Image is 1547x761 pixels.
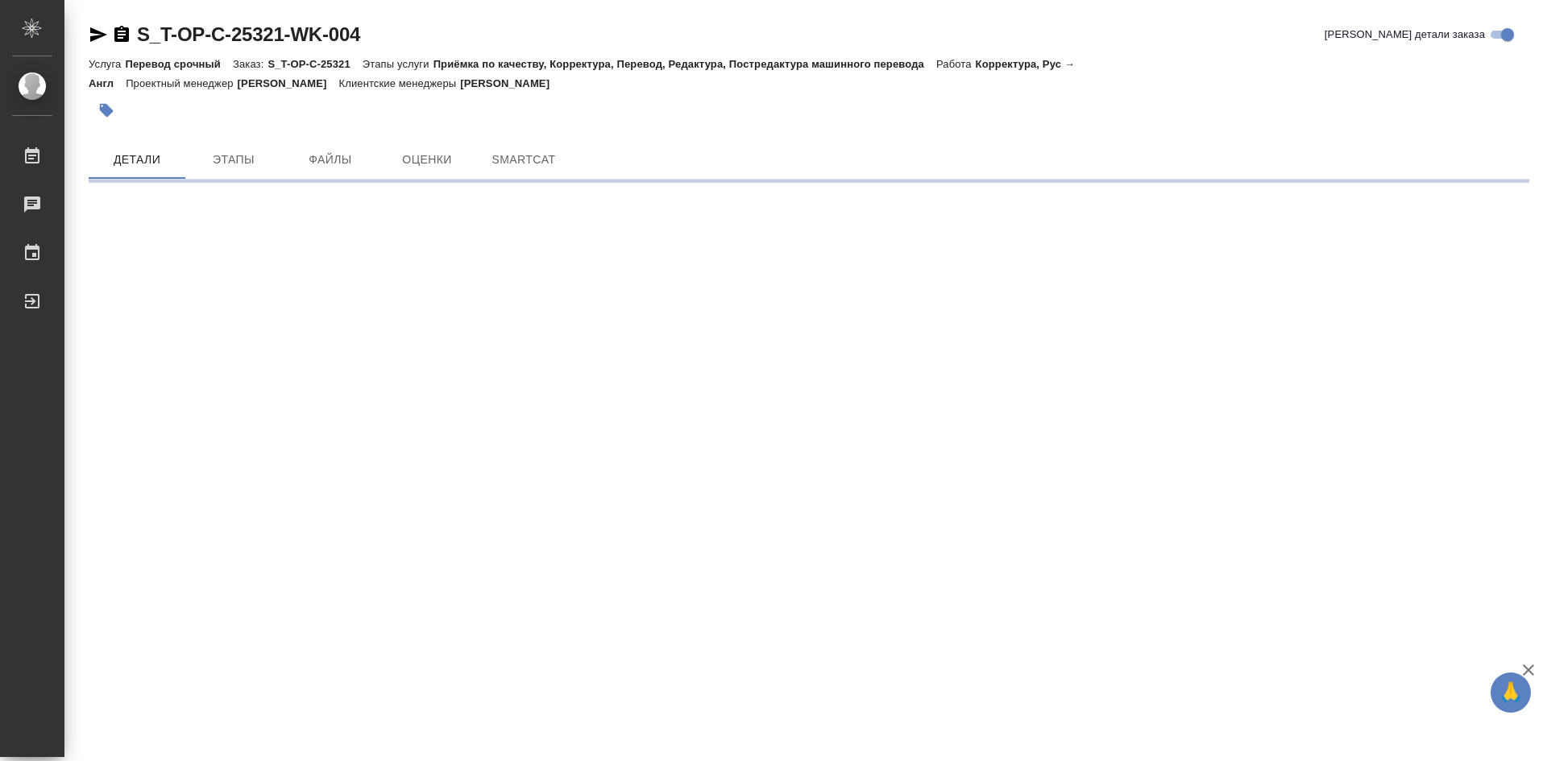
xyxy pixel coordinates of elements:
p: Услуга [89,58,125,70]
p: S_T-OP-C-25321 [268,58,362,70]
span: Детали [98,150,176,170]
span: Файлы [292,150,369,170]
a: S_T-OP-C-25321-WK-004 [137,23,360,45]
button: Скопировать ссылку [112,25,131,44]
p: Проектный менеджер [126,77,237,89]
button: 🙏 [1491,672,1531,713]
button: Добавить тэг [89,93,124,128]
p: Приёмка по качеству, Корректура, Перевод, Редактура, Постредактура машинного перевода [433,58,936,70]
p: Этапы услуги [363,58,433,70]
span: SmartCat [485,150,562,170]
p: Клиентские менеджеры [339,77,461,89]
span: 🙏 [1497,676,1524,709]
p: Перевод срочный [125,58,233,70]
p: [PERSON_NAME] [460,77,562,89]
span: Этапы [195,150,272,170]
button: Скопировать ссылку для ЯМессенджера [89,25,108,44]
p: Работа [936,58,976,70]
span: [PERSON_NAME] детали заказа [1325,27,1485,43]
span: Оценки [388,150,466,170]
p: Заказ: [233,58,268,70]
p: [PERSON_NAME] [238,77,339,89]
